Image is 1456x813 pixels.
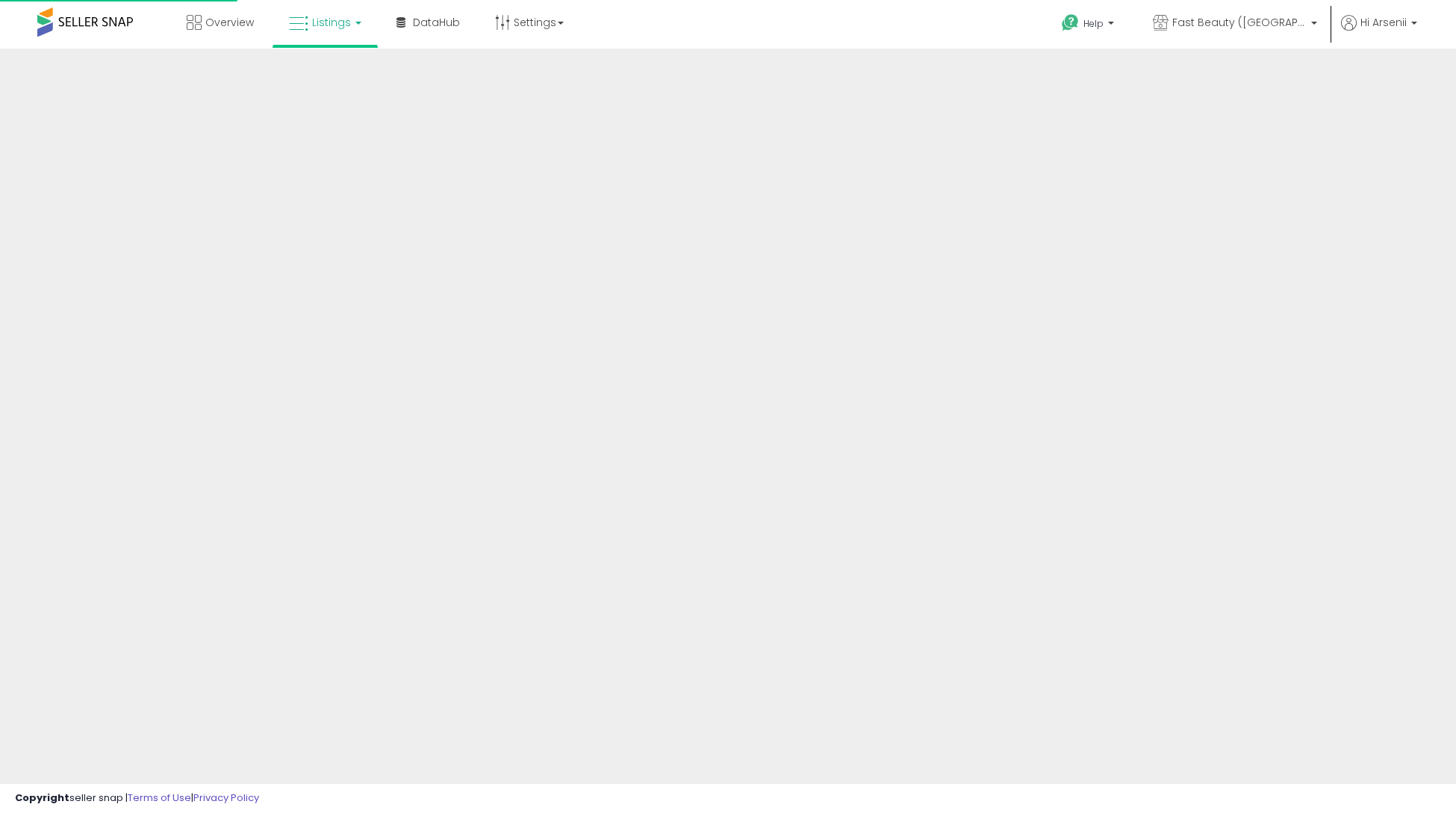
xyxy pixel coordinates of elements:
[205,15,254,30] span: Overview
[1061,13,1080,32] i: Get Help
[1360,15,1407,30] span: Hi Arsenii
[1083,17,1104,30] span: Help
[1341,15,1417,49] a: Hi Arsenii
[413,15,460,30] span: DataHub
[1172,15,1307,30] span: Fast Beauty ([GEOGRAPHIC_DATA])
[1050,2,1129,49] a: Help
[312,15,351,30] span: Listings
